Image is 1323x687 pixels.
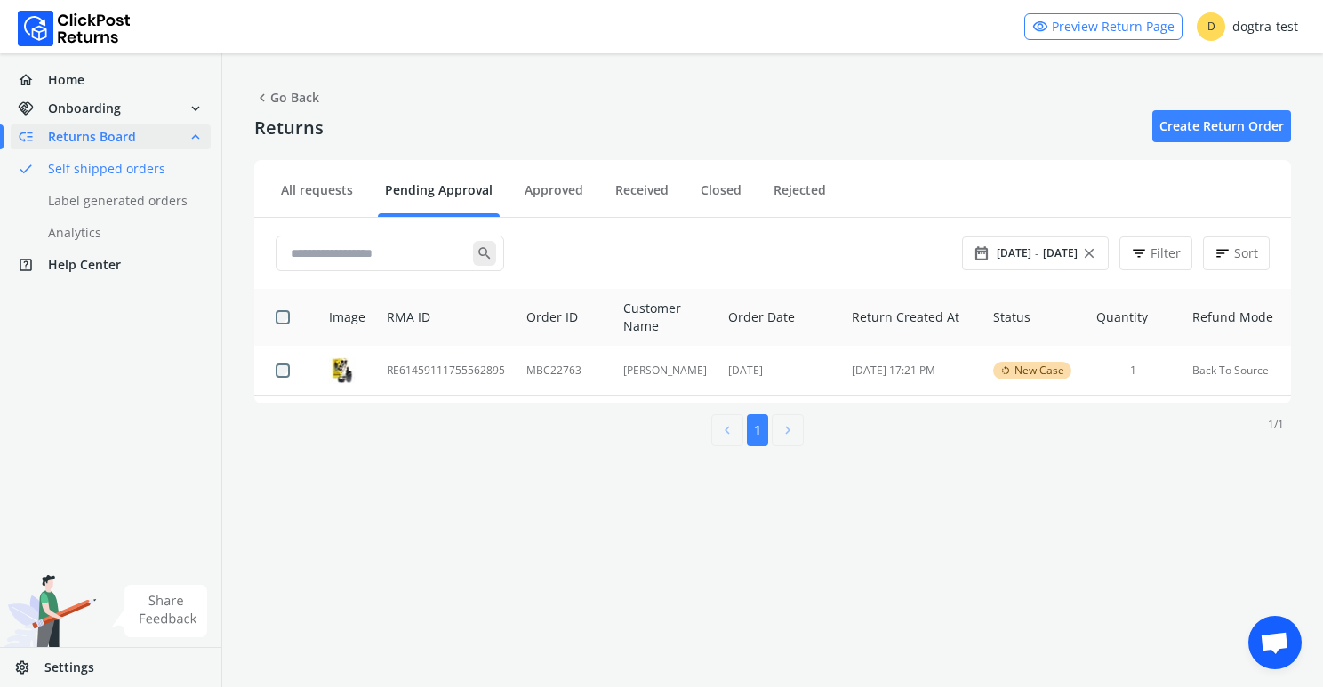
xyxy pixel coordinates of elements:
th: Order ID [516,289,613,346]
img: Logo [18,11,131,46]
span: low_priority [18,124,48,149]
span: date_range [974,241,990,266]
th: Customer Name [613,289,718,346]
span: - [1035,244,1039,262]
div: dogtra-test [1197,12,1298,41]
span: [DATE] [1043,246,1078,260]
span: Onboarding [48,100,121,117]
td: Back To Source [1182,346,1291,396]
span: settings [14,655,44,680]
img: row_image [329,357,356,384]
a: Rejected [766,181,833,212]
button: 1 [747,414,768,446]
span: sort [1215,241,1231,266]
th: RMA ID [376,289,516,346]
span: Filter [1151,244,1181,262]
span: D [1197,12,1225,41]
a: Closed [694,181,749,212]
span: filter_list [1131,241,1147,266]
span: expand_more [188,96,204,121]
span: done [18,156,34,181]
span: chevron_right [780,418,796,443]
a: Open chat [1248,616,1302,669]
span: rotate_left [1000,363,1011,378]
a: Pending Approval [378,181,500,212]
td: 1 [1086,346,1182,396]
span: New Case [1014,363,1064,378]
span: help_center [18,252,48,277]
th: Order Date [718,289,841,346]
button: chevron_left [711,414,743,446]
img: share feedback [111,585,208,637]
th: Quantity [1086,289,1182,346]
span: Returns Board [48,128,136,146]
span: handshake [18,96,48,121]
span: Help Center [48,256,121,274]
a: Approved [517,181,590,212]
td: MBC22763 [516,346,613,396]
span: visibility [1032,14,1048,39]
a: visibilityPreview Return Page [1024,13,1183,40]
td: [DATE] 17:21 PM [841,346,982,396]
button: chevron_right [772,414,804,446]
th: Return Created At [841,289,982,346]
th: Image [308,289,376,346]
th: Refund Mode [1182,289,1291,346]
a: help_centerHelp Center [11,252,211,277]
span: chevron_left [719,418,735,443]
a: Create Return Order [1152,110,1291,142]
span: close [1081,241,1097,266]
span: [DATE] [997,246,1031,260]
td: [PERSON_NAME] [613,346,718,396]
a: doneSelf shipped orders [11,156,232,181]
a: Received [608,181,676,212]
button: sortSort [1203,236,1270,270]
a: Analytics [11,220,232,245]
a: homeHome [11,68,211,92]
span: Home [48,71,84,89]
a: Label generated orders [11,188,232,213]
span: search [473,241,496,266]
p: 1 / 1 [1268,418,1284,432]
h4: Returns [254,117,324,139]
span: chevron_left [254,85,270,110]
span: expand_less [188,124,204,149]
span: Go Back [254,85,319,110]
th: Status [982,289,1085,346]
td: RE61459111755562895 [376,346,516,396]
a: All requests [274,181,360,212]
span: Settings [44,659,94,676]
span: home [18,68,48,92]
td: [DATE] [718,346,841,396]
